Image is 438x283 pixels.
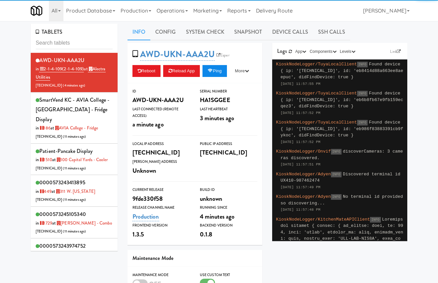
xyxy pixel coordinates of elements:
[132,159,190,165] div: [PERSON_NAME] Address
[36,220,52,226] span: in
[56,157,108,163] a: 100 Capital Yards - Cooler
[200,106,257,113] div: Last Heartbeat
[200,222,257,229] div: Backend Version
[39,242,86,250] span: 0000573243974752
[280,91,403,109] span: Found device { ip: '[TECHNICAL_ID]', id: 'eb6b8fb67e9fb159ecqez3', didFindDevice: true }
[36,125,51,131] span: in
[200,147,257,158] div: [TECHNICAL_ID]
[39,125,51,131] a: 186
[280,62,403,80] span: Found device { ip: '[TECHNICAL_ID]', id: 'eb8414d88a663ee8aeepuc', didFindDevice: true }
[276,120,357,125] span: KioskNodeLogger/TuyaLocalClient
[200,88,257,95] div: Serial Number
[31,5,42,17] img: Micromart
[52,157,108,163] span: at
[132,187,190,193] div: Current Release
[331,149,342,155] span: INFO
[200,204,257,211] div: Running Since
[150,24,181,40] a: Config
[276,149,331,154] span: KioskNodeLogger/Onvif
[39,147,92,155] span: patient-pancake Display
[31,144,118,175] li: patient-pancake Displayin 1510at 100 Capital Yards - Cooler[TECHNICAL_ID] (11 minutes ago)
[36,28,62,36] span: TABLETS
[36,66,106,81] a: Alectra Utilities
[132,120,164,129] span: a minute ago
[230,65,254,77] button: More
[39,157,52,163] a: 1510
[36,83,85,88] span: [TECHNICAL_ID] ( )
[132,229,190,240] div: 1.3.5
[64,197,85,202] span: 11 minutes ago
[132,254,174,262] span: Maintenance Mode
[132,65,161,77] button: Reboot
[31,238,118,270] li: 0000573243974752in 320at Gallery 64 - Pantry - Right[TECHNICAL_ID] (11 minutes ago)
[163,65,200,77] button: Reload App
[51,125,98,131] span: at
[132,204,190,211] div: Release Channel Name
[280,120,403,138] span: Found device { ip: '[TECHNICAL_ID]', id: 'eb986f83883391cb9fykoc', didFindDevice: true }
[276,217,370,222] span: KioskNodeLogger/KitchenMateAPIClient
[280,208,320,212] span: [DATE] 11:57:48 PM
[229,24,267,40] a: Snapshot
[132,193,190,204] div: 9fde330f58
[64,166,85,171] span: 11 minutes ago
[200,94,257,106] div: HA1SGGEE
[140,48,215,61] a: AWD-UKN-AAA2U
[200,193,257,204] div: unknown
[36,188,52,195] span: in
[338,48,357,55] button: Levels
[39,56,85,64] span: AWD-UKN-AAA2U
[276,91,357,96] span: KioskNodeLogger/TuyaLocalClient
[202,65,227,77] button: Ping
[200,141,257,147] div: Public IP Address
[132,165,190,176] div: Unknown
[357,62,368,67] span: INFO
[132,88,190,95] div: ID
[55,188,95,195] a: 311 W. [US_STATE]
[36,157,52,163] span: in
[39,179,85,186] span: 0000573243413895
[331,172,342,177] span: INFO
[36,229,86,234] span: [TECHNICAL_ID] ( )
[36,197,86,202] span: [TECHNICAL_ID] ( )
[280,140,320,144] span: [DATE] 11:57:52 PM
[200,187,257,193] div: Build Id
[62,66,84,72] span: (2-1-4-109)
[36,134,86,139] span: [TECHNICAL_ID] ( )
[276,172,331,177] span: KioskNodeLogger/Adyen
[280,111,320,115] span: [DATE] 11:57:52 PM
[128,24,150,40] a: Info
[36,166,86,171] span: [TECHNICAL_ID] ( )
[276,194,331,199] span: KioskNodeLogger/Adyen
[132,222,190,229] div: Frontend Version
[36,66,106,81] span: at
[132,272,190,278] div: Maintenance Mode
[200,229,257,240] div: 0.1.8
[294,48,308,55] button: App
[357,120,368,125] span: INFO
[200,212,235,221] span: 4 minutes ago
[181,24,229,40] a: System Check
[132,141,190,147] div: Local IP Address
[132,147,190,158] div: [TECHNICAL_ID]
[280,82,320,86] span: [DATE] 11:57:55 PM
[308,48,338,55] button: Components
[52,220,112,226] span: at
[200,114,234,123] span: 3 minutes ago
[36,96,109,123] span: SmartVend KC - AVIA College - [GEOGRAPHIC_DATA] - Fridge Display
[277,47,287,55] span: Logs
[31,175,118,207] li: 0000573243413895in 449at 311 W. [US_STATE][TECHNICAL_ID] (11 minutes ago)
[200,272,257,278] div: Use Custom Text
[64,229,85,234] span: 11 minutes ago
[132,212,159,221] a: Production
[280,149,403,160] span: discoverCameras: 3 cameras discovered.
[64,134,85,139] span: 11 minutes ago
[39,66,84,72] a: 2-1-4-109(2-1-4-109)
[280,185,320,189] span: [DATE] 11:57:49 PM
[276,62,357,67] span: KioskNodeLogger/TuyaLocalClient
[54,125,98,131] a: AVIA College - Fridge
[31,92,118,144] li: SmartVend KC - AVIA College - [GEOGRAPHIC_DATA] - Fridge Displayin 186at AVIA College - Fridge[TE...
[31,53,118,92] li: AWD-UKN-AAA2Uin 2-1-4-109(2-1-4-109)at Alectra Utilities[TECHNICAL_ID] (4 minutes ago)
[215,52,231,58] a: Esper
[52,188,95,195] span: at
[280,194,403,206] span: No terminal id provided so discovering...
